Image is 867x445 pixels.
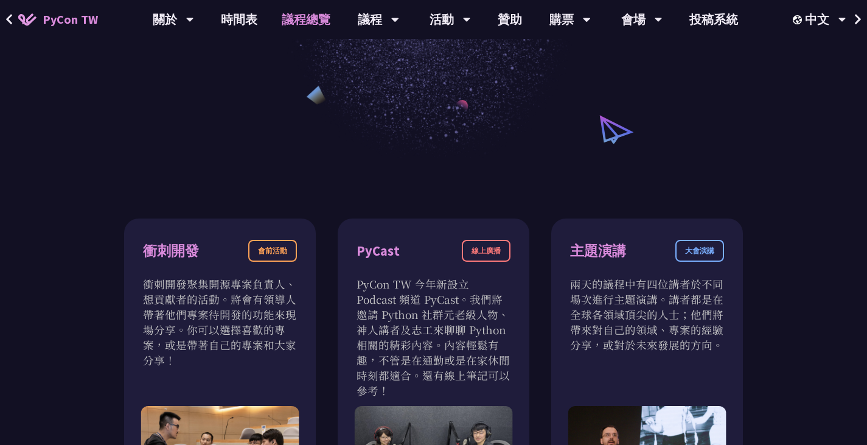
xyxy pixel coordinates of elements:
[18,13,37,26] img: Home icon of PyCon TW 2025
[248,240,297,262] div: 會前活動
[675,240,724,262] div: 大會演講
[6,4,110,35] a: PyCon TW
[357,276,510,398] p: PyCon TW 今年新設立 Podcast 頻道 PyCast。我們將邀請 Python 社群元老級人物、 神人講者及志工來聊聊 Python 相關的精彩內容。內容輕鬆有趣，不管是在通勤或是在...
[570,240,626,262] div: 主題演講
[143,240,199,262] div: 衝刺開發
[357,240,400,262] div: PyCast
[793,15,805,24] img: Locale Icon
[570,276,724,352] p: 兩天的議程中有四位講者於不同場次進行主題演講。講者都是在全球各領域頂尖的人士；他們將帶來對自己的領域、專案的經驗分享，或對於未來發展的方向。
[43,10,98,29] span: PyCon TW
[462,240,510,262] div: 線上廣播
[143,276,297,368] p: 衝刺開發聚集開源專案負責人、想貢獻者的活動。將會有領導人帶著他們專案待開發的功能來現場分享。你可以選擇喜歡的專案，或是帶著自己的專案和大家分享！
